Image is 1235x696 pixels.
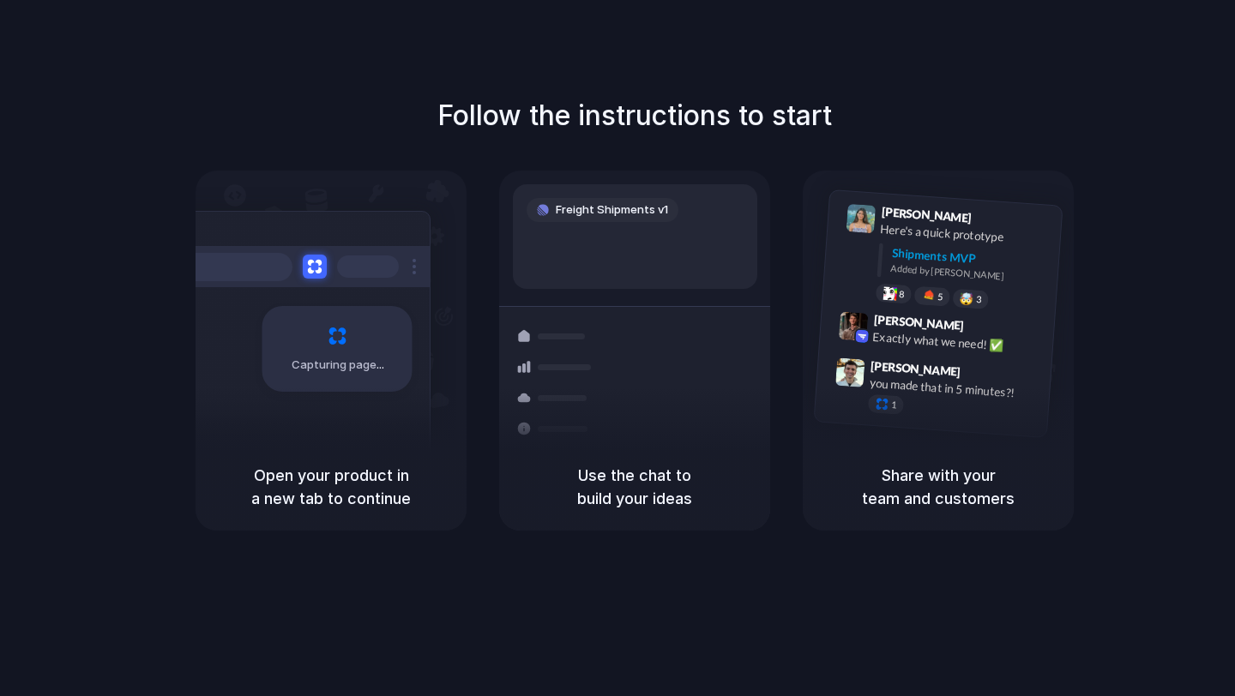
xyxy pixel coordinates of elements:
[937,292,943,302] span: 5
[437,95,832,136] h1: Follow the instructions to start
[871,357,961,381] span: [PERSON_NAME]
[556,201,668,219] span: Freight Shipments v1
[969,319,1004,339] span: 9:42 AM
[899,290,905,299] span: 8
[881,202,972,227] span: [PERSON_NAME]
[976,295,982,304] span: 3
[872,328,1044,357] div: Exactly what we need! ✅
[216,464,446,510] h5: Open your product in a new tab to continue
[873,310,964,335] span: [PERSON_NAME]
[891,400,897,410] span: 1
[520,464,750,510] h5: Use the chat to build your ideas
[960,293,974,306] div: 🤯
[966,365,1001,386] span: 9:47 AM
[890,261,1048,286] div: Added by [PERSON_NAME]
[869,375,1040,404] div: you made that in 5 minutes?!
[880,220,1051,249] div: Here's a quick prototype
[292,357,387,374] span: Capturing page
[977,211,1012,231] span: 9:41 AM
[891,244,1050,273] div: Shipments MVP
[823,464,1053,510] h5: Share with your team and customers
